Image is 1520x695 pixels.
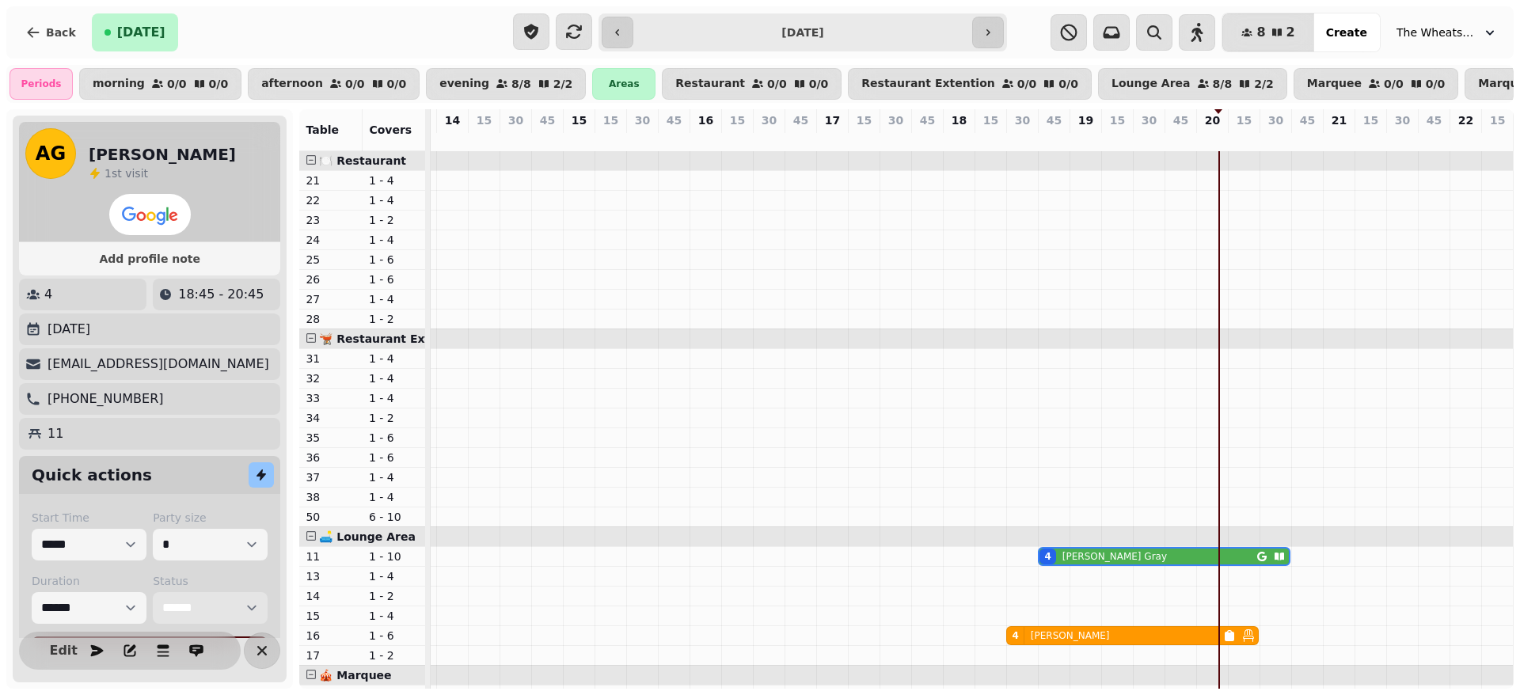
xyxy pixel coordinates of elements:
p: 32 [306,370,356,386]
p: 30 [1395,112,1410,128]
button: morning0/00/0 [79,68,241,100]
p: 33 [306,390,356,406]
p: 36 [306,450,356,465]
button: The Wheatsheaf [1387,18,1507,47]
div: 4 [1044,550,1051,563]
p: 38 [306,489,356,505]
span: The Wheatsheaf [1396,25,1476,40]
p: 34 [306,410,356,426]
p: 14 [306,588,356,604]
p: 21 [1332,112,1347,128]
p: 24 [306,232,356,248]
p: 22 [306,192,356,208]
button: Create [1313,13,1380,51]
p: 25 [306,252,356,268]
label: Party size [153,510,268,526]
p: 35 [306,430,356,446]
p: 30 [635,112,650,128]
p: 0 [1427,131,1440,147]
p: 0 [1459,131,1472,147]
p: 37 [306,469,356,485]
p: 0 / 0 [387,78,407,89]
p: 18 [952,112,967,128]
p: 1 - 4 [369,608,420,624]
p: 1 - 4 [369,173,420,188]
p: morning [93,78,145,90]
p: 1 - 4 [369,192,420,208]
p: 1 - 2 [369,212,420,228]
button: Lounge Area8/82/2 [1098,68,1287,100]
p: [DATE] [47,320,90,339]
div: Periods [9,68,73,100]
p: 0 [1301,131,1313,147]
h2: Quick actions [32,464,152,486]
p: 19 [1078,112,1093,128]
p: 1 - 10 [369,549,420,564]
span: 1 [104,167,112,180]
p: 1 - 4 [369,291,420,307]
p: [PERSON_NAME] Gray [1062,550,1167,563]
p: 0 / 0 [767,78,787,89]
p: 0 [699,131,712,147]
p: 0 [1206,131,1218,147]
p: 16 [306,628,356,644]
p: evening [439,78,489,90]
p: 0 [1491,131,1504,147]
p: 0 [731,131,743,147]
span: AG [36,144,66,163]
p: 45 [1173,112,1188,128]
p: 45 [920,112,935,128]
p: 0 [1237,131,1250,147]
p: 15 [983,112,998,128]
p: 0 [762,131,775,147]
p: 0 [509,131,522,147]
p: [PHONE_NUMBER] [47,389,164,408]
p: 45 [1427,112,1442,128]
span: 8 [1256,26,1265,39]
span: 🍽️ Restaurant [319,154,406,167]
p: 15 [1237,112,1252,128]
p: 1 - 6 [369,272,420,287]
p: 13 [306,568,356,584]
p: 0 [572,131,585,147]
p: 18:45 - 20:45 [178,285,264,304]
p: 0 [1111,131,1123,147]
p: 0 / 0 [345,78,365,89]
p: 1 - 2 [369,648,420,663]
p: 1 - 6 [369,430,420,446]
p: 15 [1363,112,1378,128]
p: 0 [1079,131,1092,147]
button: Add profile note [25,249,274,269]
p: 0 / 0 [1384,78,1404,89]
p: 0 / 0 [167,78,187,89]
p: 0 [541,131,553,147]
p: [PERSON_NAME] [1031,629,1110,642]
p: 0 [477,131,490,147]
button: evening8/82/2 [426,68,586,100]
p: 8 / 8 [1213,78,1233,89]
p: 0 [826,131,838,147]
p: 16 [698,112,713,128]
p: 15 [603,112,618,128]
h2: [PERSON_NAME] [89,143,236,165]
p: 0 [1269,131,1282,147]
span: [DATE] [117,26,165,39]
p: 11 [47,424,63,443]
p: 45 [1300,112,1315,128]
button: Restaurant Extention0/00/0 [848,68,1092,100]
p: 4 [1016,131,1028,147]
label: Duration [32,573,146,589]
p: 1 - 4 [369,232,420,248]
p: 1 - 6 [369,252,420,268]
span: Add profile note [38,253,261,264]
div: 4 [1012,629,1018,642]
p: Restaurant Extention [861,78,994,90]
span: Table [306,123,339,136]
p: 1 - 2 [369,311,420,327]
button: afternoon0/00/0 [248,68,420,100]
p: 15 [572,112,587,128]
p: 1 - 4 [369,568,420,584]
p: 1 - 4 [369,370,420,386]
p: 1 - 4 [369,390,420,406]
span: Back [46,27,76,38]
